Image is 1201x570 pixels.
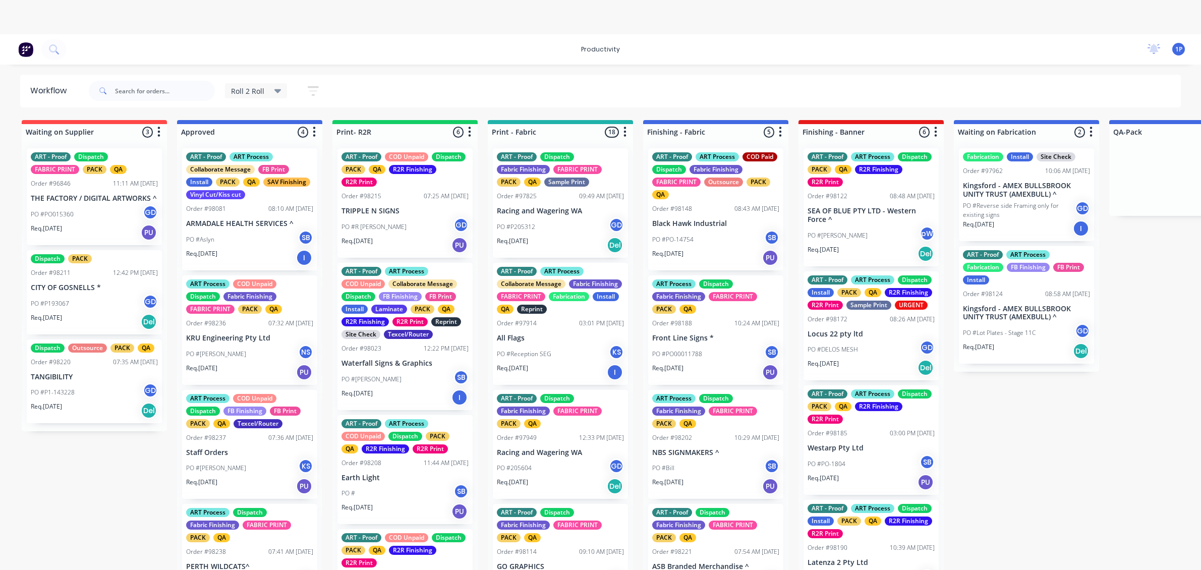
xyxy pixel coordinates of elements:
[890,192,935,201] div: 08:48 AM [DATE]
[341,330,380,339] div: Site Check
[959,148,1094,241] div: FabricationInstallSite CheckOrder #9796210:06 AM [DATE]Kingsford - AMEX BULLSBROOK UNITY TRUST (A...
[920,454,935,470] div: SB
[453,217,469,233] div: GD
[734,204,779,213] div: 08:43 AM [DATE]
[186,350,246,359] p: PO #[PERSON_NAME]
[182,275,317,385] div: ART ProcessCOD UnpaidDispatchFabric FinishingFABRIC PRINTPACKQAOrder #9823607:32 AM [DATE]KRU Eng...
[298,345,313,360] div: NS
[426,432,449,441] div: PACK
[31,402,62,411] p: Req. [DATE]
[223,292,276,301] div: Fabric Finishing
[963,343,994,352] p: Req. [DATE]
[141,403,157,419] div: Del
[341,459,381,468] div: Order #98208
[337,263,473,410] div: ART - ProofART ProcessCOD UnpaidCollaborate MessageDispatchFB FinishingFB PrintInstallLaminatePAC...
[341,152,381,161] div: ART - Proof
[808,474,839,483] p: Req. [DATE]
[186,364,217,373] p: Req. [DATE]
[31,313,62,322] p: Req. [DATE]
[186,235,214,244] p: PO #Aslyn
[186,419,210,428] div: PACK
[652,219,779,228] p: Black Hawk Industrial
[233,279,276,289] div: COD Unpaid
[186,305,235,314] div: FABRIC PRINT
[652,419,676,428] div: PACK
[31,254,65,263] div: Dispatch
[186,464,246,473] p: PO #[PERSON_NAME]
[143,383,158,398] div: GD
[31,224,62,233] p: Req. [DATE]
[141,314,157,330] div: Del
[835,402,851,411] div: QA
[808,152,847,161] div: ART - Proof
[341,432,385,441] div: COD Unpaid
[652,448,779,457] p: NBS SIGNMAKERS ^
[424,459,469,468] div: 11:44 AM [DATE]
[110,165,127,174] div: QA
[369,165,385,174] div: QA
[413,444,448,453] div: R2R Print
[497,192,537,201] div: Order #97825
[263,178,310,187] div: SAV Finishing
[963,182,1090,199] p: Kingsford - AMEX BULLSBROOK UNITY TRUST (AMEXBULL) ^
[808,444,935,452] p: Westarp Pty Ltd
[1073,220,1089,237] div: I
[31,388,75,397] p: PO #P1-143228
[709,407,757,416] div: FABRIC PRINT
[1045,166,1090,176] div: 10:06 AM [DATE]
[388,279,457,289] div: Collaborate Message
[143,294,158,309] div: GD
[341,279,385,289] div: COD Unpaid
[540,152,574,161] div: Dispatch
[808,207,935,224] p: SEA OF BLUE PTY LTD - Western Force ^
[918,360,934,376] div: Del
[451,237,468,253] div: PU
[341,317,389,326] div: R2R Finishing
[341,237,373,246] p: Req. [DATE]
[1007,263,1050,272] div: FB Finishing
[808,359,839,368] p: Req. [DATE]
[497,433,537,442] div: Order #97949
[808,245,839,254] p: Req. [DATE]
[182,148,317,270] div: ART - ProofART ProcessCollaborate MessageFB PrintInstallPACKQASAV FinishingVinyl Cut/Kiss cutOrde...
[734,319,779,328] div: 10:24 AM [DATE]
[963,290,1003,299] div: Order #98124
[885,288,932,297] div: R2R Finishing
[31,283,158,292] p: CITY OF GOSNELLS *
[243,178,260,187] div: QA
[808,429,847,438] div: Order #98185
[186,292,220,301] div: Dispatch
[341,474,469,482] p: Earth Light
[652,334,779,343] p: Front Line Signs *
[1007,152,1033,161] div: Install
[524,419,541,428] div: QA
[808,415,843,424] div: R2R Print
[540,267,584,276] div: ART Process
[379,292,422,301] div: FB Finishing
[1045,290,1090,299] div: 08:58 AM [DATE]
[341,444,358,453] div: QA
[648,275,783,385] div: ART ProcessDispatchFabric FinishingFABRIC PRINTPACKQAOrder #9818810:24 AM [DATE]Front Line Signs ...
[898,389,932,398] div: Dispatch
[341,305,368,314] div: Install
[68,344,107,353] div: Outsource
[679,419,696,428] div: QA
[652,407,705,416] div: Fabric Finishing
[31,358,71,367] div: Order #98220
[216,178,240,187] div: PACK
[804,271,939,381] div: ART - ProofART ProcessDispatchInstallPACKQAR2R FinishingR2R PrintSample PrintURGENTOrder #9817208...
[497,464,532,473] p: PO #205604
[186,178,212,187] div: Install
[851,275,894,284] div: ART Process
[115,81,215,101] input: Search for orders...
[709,292,757,301] div: FABRIC PRINT
[424,344,469,353] div: 12:22 PM [DATE]
[425,292,456,301] div: FB Print
[963,201,1075,219] p: PO #Reverse side Framing only for existing signs
[186,204,226,213] div: Order #98081
[609,459,624,474] div: GD
[1075,323,1090,338] div: GD
[296,364,312,380] div: PU
[652,165,686,174] div: Dispatch
[963,152,1003,161] div: Fabrication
